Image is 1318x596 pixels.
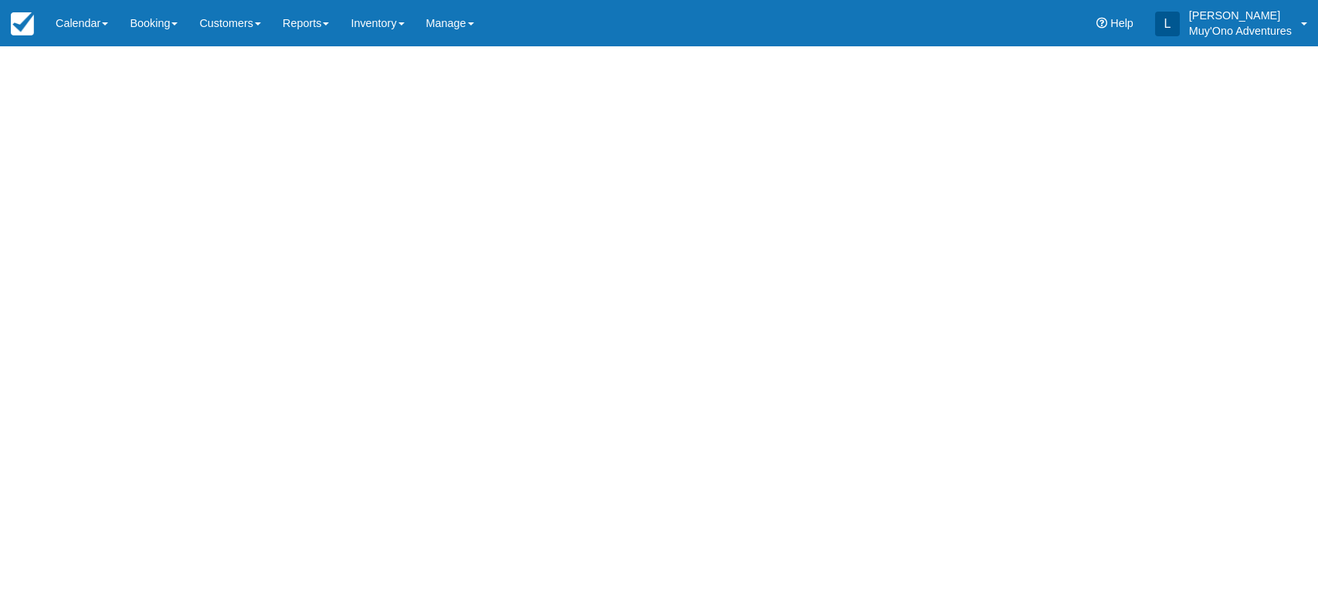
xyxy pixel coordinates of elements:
p: Muy'Ono Adventures [1189,23,1292,39]
div: L [1155,12,1180,36]
p: [PERSON_NAME] [1189,8,1292,23]
i: Help [1096,18,1107,29]
img: checkfront-main-nav-mini-logo.png [11,12,34,36]
span: Help [1110,17,1133,29]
